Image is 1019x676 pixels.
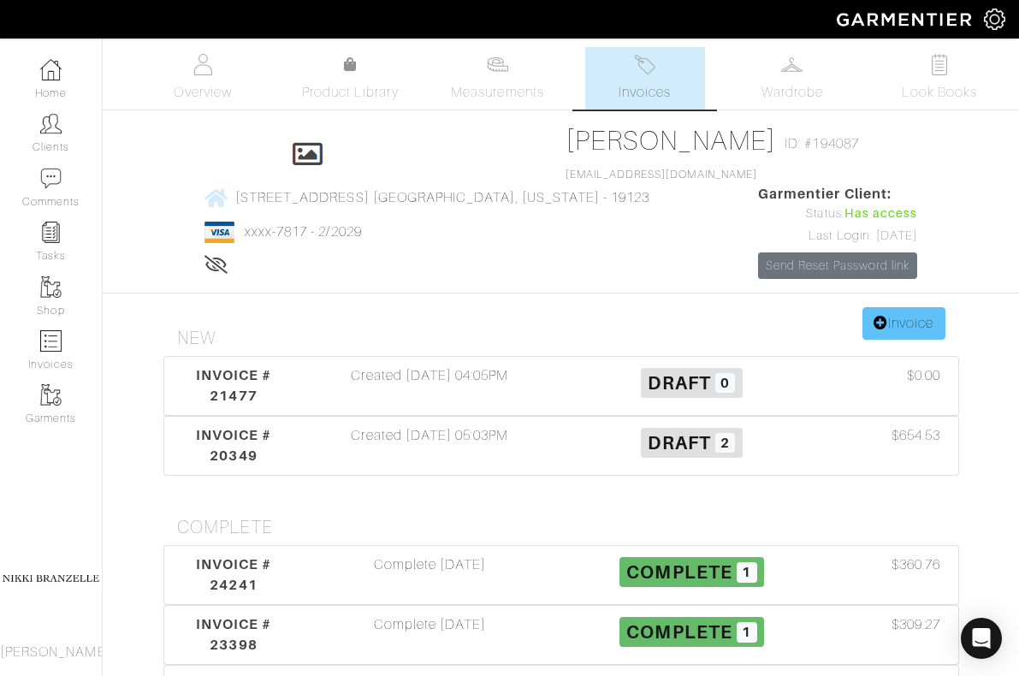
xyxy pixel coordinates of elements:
[715,433,736,454] span: 2
[437,47,558,110] a: Measurements
[761,82,823,103] span: Wardrobe
[299,425,560,466] div: Created [DATE] 05:03PM
[196,427,271,464] span: INVOICE # 20349
[892,554,940,575] span: $360.76
[781,54,803,75] img: wardrobe-487a4870c1b7c33e795ec22d11cfc2ed9d08956e64fb3008fe2437562e282088.svg
[163,605,959,665] a: INVOICE # 23398 Complete [DATE] Complete 1 $309.27
[758,205,917,223] div: Status:
[196,367,271,404] span: INVOICE # 21477
[619,82,671,103] span: Invoices
[302,82,399,103] span: Product Library
[737,622,757,643] span: 1
[758,227,917,246] div: Last Login: [DATE]
[299,365,560,406] div: Created [DATE] 04:05PM
[892,425,940,446] span: $654.53
[163,356,959,416] a: INVOICE # 21477 Created [DATE] 04:05PM Draft 0 $0.00
[715,373,736,394] span: 0
[828,4,984,34] img: garmentier-logo-header-white-b43fb05a5012e4ada735d5af1a66efaba907eab6374d6393d1fbf88cb4ef424d.png
[626,621,732,643] span: Complete
[785,133,859,154] span: ID: #194087
[40,384,62,406] img: garments-icon-b7da505a4dc4fd61783c78ac3ca0ef83fa9d6f193b1c9dc38574b1d14d53ca28.png
[235,190,650,205] span: [STREET_ADDRESS] [GEOGRAPHIC_DATA], [US_STATE] - 19123
[196,616,271,653] span: INVOICE # 23398
[451,82,544,103] span: Measurements
[758,184,917,205] span: Garmentier Client:
[626,561,732,583] span: Complete
[585,47,705,110] a: Invoices
[40,330,62,352] img: orders-icon-0abe47150d42831381b5fb84f609e132dff9fe21cb692f30cb5eec754e2cba89.png
[245,224,362,240] a: xxxx-7817 - 2/2029
[177,517,959,538] h4: Complete
[196,556,271,593] span: INVOICE # 24241
[40,276,62,298] img: garments-icon-b7da505a4dc4fd61783c78ac3ca0ef83fa9d6f193b1c9dc38574b1d14d53ca28.png
[163,416,959,476] a: INVOICE # 20349 Created [DATE] 05:03PM Draft 2 $654.53
[290,55,410,103] a: Product Library
[737,562,757,583] span: 1
[892,614,940,635] span: $309.27
[204,222,234,243] img: visa-934b35602734be37eb7d5d7e5dbcd2044c359bf20a24dc3361ca3fa54326a8a7.png
[928,54,950,75] img: todo-9ac3debb85659649dc8f770b8b6100bb5dab4b48dedcbae339e5042a72dfd3cc.svg
[143,47,263,110] a: Overview
[177,328,959,349] h4: New
[299,554,560,596] div: Complete [DATE]
[634,54,655,75] img: orders-27d20c2124de7fd6de4e0e44c1d41de31381a507db9b33961299e4e07d508b8c.svg
[907,365,940,386] span: $0.00
[40,59,62,80] img: dashboard-icon-dbcd8f5a0b271acd01030246c82b418ddd0df26cd7fceb0bd07c9910d44c42f6.png
[844,205,918,223] span: Has access
[732,47,852,110] a: Wardrobe
[902,82,978,103] span: Look Books
[862,307,945,340] a: Invoice
[648,372,710,394] span: Draft
[758,252,917,279] a: Send Reset Password link
[204,187,650,208] a: [STREET_ADDRESS] [GEOGRAPHIC_DATA], [US_STATE] - 19123
[961,618,1002,659] div: Open Intercom Messenger
[566,125,777,156] a: [PERSON_NAME]
[174,82,231,103] span: Overview
[880,47,999,110] a: Look Books
[487,54,508,75] img: measurements-466bbee1fd09ba9460f595b01e5d73f9e2bff037440d3c8f018324cb6cdf7a4a.svg
[193,54,214,75] img: basicinfo-40fd8af6dae0f16599ec9e87c0ef1c0a1fdea2edbe929e3d69a839185d80c458.svg
[40,222,62,243] img: reminder-icon-8004d30b9f0a5d33ae49ab947aed9ed385cf756f9e5892f1edd6e32f2345188e.png
[299,614,560,655] div: Complete [DATE]
[984,9,1005,30] img: gear-icon-white-bd11855cb880d31180b6d7d6211b90ccbf57a29d726f0c71d8c61bd08dd39cc2.png
[40,168,62,189] img: comment-icon-a0a6a9ef722e966f86d9cbdc48e553b5cf19dbc54f86b18d962a5391bc8f6eb6.png
[40,113,62,134] img: clients-icon-6bae9207a08558b7cb47a8932f037763ab4055f8c8b6bfacd5dc20c3e0201464.png
[566,169,757,181] a: [EMAIL_ADDRESS][DOMAIN_NAME]
[648,432,710,454] span: Draft
[163,545,959,605] a: INVOICE # 24241 Complete [DATE] Complete 1 $360.76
